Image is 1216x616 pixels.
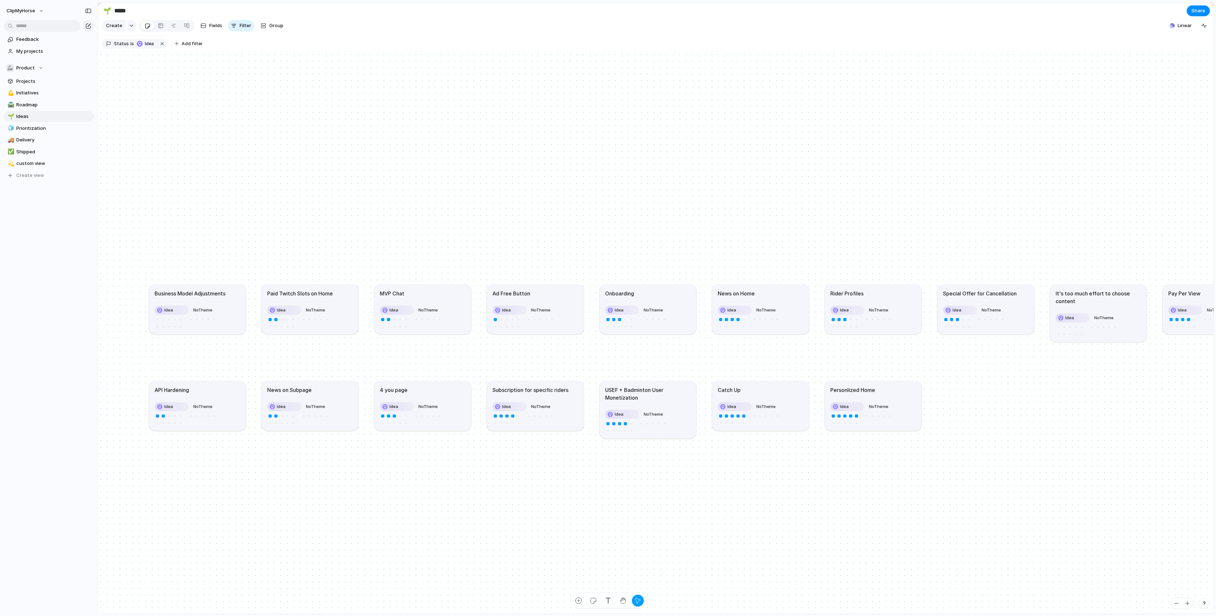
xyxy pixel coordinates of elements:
h1: Paid Twitch Slots on Home [267,289,333,297]
span: Linear [1178,22,1192,29]
span: No Theme [193,404,212,409]
h1: Rider Profiles [830,289,864,297]
button: NoTheme [417,305,439,315]
span: Idea [1178,307,1187,313]
h1: MVP Chat [380,289,405,297]
div: 🌱Ideas [4,111,94,122]
button: NoTheme [755,402,777,412]
span: No Theme [756,404,776,409]
button: Idea [153,305,190,315]
a: 💪Initiatives [4,88,94,98]
div: 💫 [8,160,13,168]
h1: API Hardening [155,386,189,394]
h1: Special Offer for Cancellation [943,289,1017,297]
button: Idea [941,305,979,315]
a: Projects [4,76,94,87]
span: Idea [502,403,511,409]
span: No Theme [869,307,888,312]
button: NoTheme [642,409,664,419]
a: My projects [4,46,94,57]
span: Add filter [182,41,203,47]
span: No Theme [981,307,1001,312]
span: Status [114,41,129,47]
span: Group [269,22,283,29]
h1: News on Home [718,289,755,297]
div: 🛣️Roadmap [4,99,94,110]
span: No Theme [531,307,550,312]
span: Create [106,22,122,29]
div: ✅ [8,148,13,156]
span: Idea [277,403,286,409]
span: Create view [16,172,44,179]
button: Filter [228,20,254,31]
h1: News on Subpage [267,386,312,394]
button: Idea [378,305,415,315]
button: Idea [266,402,303,412]
span: Idea [615,307,624,313]
span: Filter [240,22,251,29]
button: Idea [716,305,753,315]
button: Create [102,20,126,31]
span: Delivery [16,136,92,144]
button: 💫 [7,160,14,167]
button: NoTheme [1093,313,1115,323]
span: ClipMyHorse [7,7,35,14]
span: Idea [727,307,736,313]
button: Idea [829,305,866,315]
span: Idea [164,307,173,313]
button: NoTheme [191,305,214,315]
button: 🌱 [101,5,113,17]
button: ✅ [7,148,14,156]
span: Roadmap [16,101,92,109]
span: Prioritization [16,125,92,132]
a: 🚚Delivery [4,135,94,145]
span: No Theme [418,404,438,409]
span: No Theme [306,307,325,312]
span: Idea [953,307,961,313]
button: NoTheme [980,305,1002,315]
div: 🌱 [103,6,111,16]
span: Fields [209,22,222,29]
button: NoTheme [191,402,214,412]
button: NoTheme [304,402,327,412]
div: 🧊 [8,124,13,132]
span: Ideas [16,113,92,120]
button: Idea [378,402,415,412]
button: NoTheme [867,402,890,412]
span: Product [16,64,35,72]
span: Idea [502,307,511,313]
button: Create view [4,170,94,181]
span: Idea [615,411,624,417]
a: 🧊Prioritization [4,123,94,134]
button: NoTheme [529,402,552,412]
span: Idea [840,403,849,409]
button: Idea [716,402,753,412]
button: Idea [1054,313,1091,323]
button: NoTheme [304,305,327,315]
button: Idea [604,305,641,315]
div: 🦾 [7,64,14,72]
h1: USEF + Badminton User Monetization [605,386,691,402]
span: Idea [164,403,173,409]
span: No Theme [644,307,663,312]
h1: Catch Up [718,386,740,394]
span: is [130,41,134,47]
h1: Onboarding [605,289,634,297]
button: 🚚 [7,136,14,144]
div: 🚚 [8,136,13,144]
span: custom view [16,160,92,167]
span: Share [1191,7,1205,14]
button: Share [1187,5,1210,16]
div: ✅Shipped [4,146,94,157]
button: Group [257,20,287,31]
div: 🌱 [8,112,13,121]
button: is [129,40,135,48]
button: NoTheme [529,305,552,315]
button: Idea [604,409,641,419]
span: No Theme [869,404,888,409]
button: NoTheme [755,305,777,315]
button: ClipMyHorse [3,5,48,17]
h1: Ad Free Button [493,289,530,297]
